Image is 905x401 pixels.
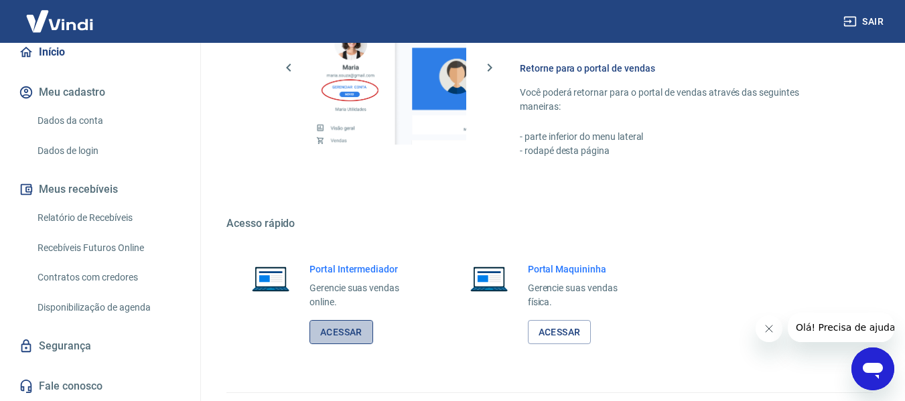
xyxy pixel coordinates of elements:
button: Sair [841,9,889,34]
span: Olá! Precisa de ajuda? [8,9,113,20]
p: - parte inferior do menu lateral [520,130,841,144]
a: Fale conosco [16,372,184,401]
img: Imagem de um notebook aberto [461,262,517,295]
iframe: Botão para abrir a janela de mensagens [851,347,894,390]
img: Imagem de um notebook aberto [242,262,299,295]
h6: Portal Maquininha [528,262,639,276]
button: Meus recebíveis [16,175,184,204]
h5: Acesso rápido [226,217,873,230]
p: - rodapé desta página [520,144,841,158]
h6: Portal Intermediador [309,262,421,276]
a: Início [16,37,184,67]
a: Contratos com credores [32,264,184,291]
h6: Retorne para o portal de vendas [520,62,841,75]
img: Vindi [16,1,103,42]
iframe: Mensagem da empresa [788,313,894,342]
a: Dados da conta [32,107,184,135]
a: Recebíveis Futuros Online [32,234,184,262]
a: Segurança [16,331,184,361]
a: Relatório de Recebíveis [32,204,184,232]
a: Disponibilização de agenda [32,294,184,321]
a: Acessar [528,320,591,345]
p: Gerencie suas vendas online. [309,281,421,309]
p: Gerencie suas vendas física. [528,281,639,309]
p: Você poderá retornar para o portal de vendas através das seguintes maneiras: [520,86,841,114]
iframe: Fechar mensagem [756,315,782,342]
a: Dados de login [32,137,184,165]
a: Acessar [309,320,373,345]
button: Meu cadastro [16,78,184,107]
